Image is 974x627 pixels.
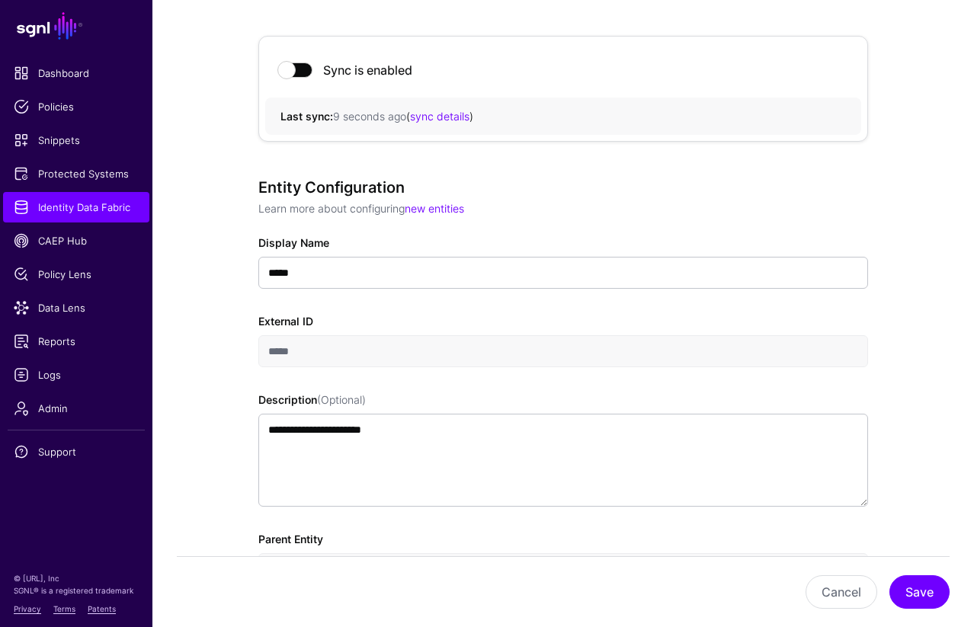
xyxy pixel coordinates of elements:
a: Policies [3,91,149,122]
button: Cancel [806,575,877,609]
a: Snippets [3,125,149,155]
a: Dashboard [3,58,149,88]
a: Terms [53,604,75,613]
span: Policy Lens [14,267,139,282]
a: Identity Data Fabric [3,192,149,222]
span: Admin [14,401,139,416]
p: SGNL® is a registered trademark [14,584,139,597]
span: Logs [14,367,139,382]
p: Learn more about configuring [258,200,868,216]
button: Save [889,575,950,609]
a: sync details [410,110,469,123]
span: (Optional) [317,393,366,406]
h3: Entity Configuration [258,178,868,197]
div: Sync is enabled [314,62,412,78]
span: 9 seconds ago [333,110,406,123]
a: Data Lens [3,293,149,323]
div: ( ) [280,108,846,124]
a: SGNL [9,9,143,43]
label: Description [258,392,366,408]
a: new entities [405,202,464,215]
span: Reports [14,334,139,349]
a: CAEP Hub [3,226,149,256]
label: Display Name [258,235,329,251]
span: Data Lens [14,300,139,315]
a: Admin [3,393,149,424]
span: Support [14,444,139,459]
strong: Last sync: [280,110,333,123]
label: External ID [258,313,313,329]
span: Identity Data Fabric [14,200,139,215]
label: Parent Entity [258,531,323,547]
a: Protected Systems [3,158,149,189]
span: Dashboard [14,66,139,81]
span: Snippets [14,133,139,148]
span: Protected Systems [14,166,139,181]
a: Logs [3,360,149,390]
a: Reports [3,326,149,357]
a: Policy Lens [3,259,149,290]
span: CAEP Hub [14,233,139,248]
span: Policies [14,99,139,114]
p: © [URL], Inc [14,572,139,584]
a: Patents [88,604,116,613]
a: Privacy [14,604,41,613]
